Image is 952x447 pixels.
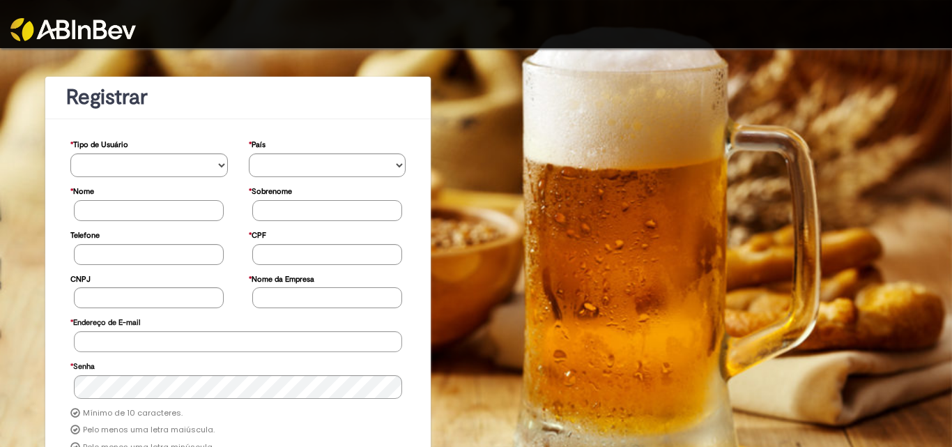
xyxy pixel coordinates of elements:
[249,180,292,200] label: Sobrenome
[66,86,410,109] h1: Registrar
[83,425,215,436] label: Pelo menos uma letra maiúscula.
[70,268,91,288] label: CNPJ
[249,224,266,244] label: CPF
[70,180,94,200] label: Nome
[70,224,100,244] label: Telefone
[70,355,95,375] label: Senha
[70,311,140,331] label: Endereço de E-mail
[70,133,128,153] label: Tipo de Usuário
[249,133,266,153] label: País
[83,408,183,419] label: Mínimo de 10 caracteres.
[10,18,136,41] img: ABInbev-white.png
[249,268,314,288] label: Nome da Empresa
